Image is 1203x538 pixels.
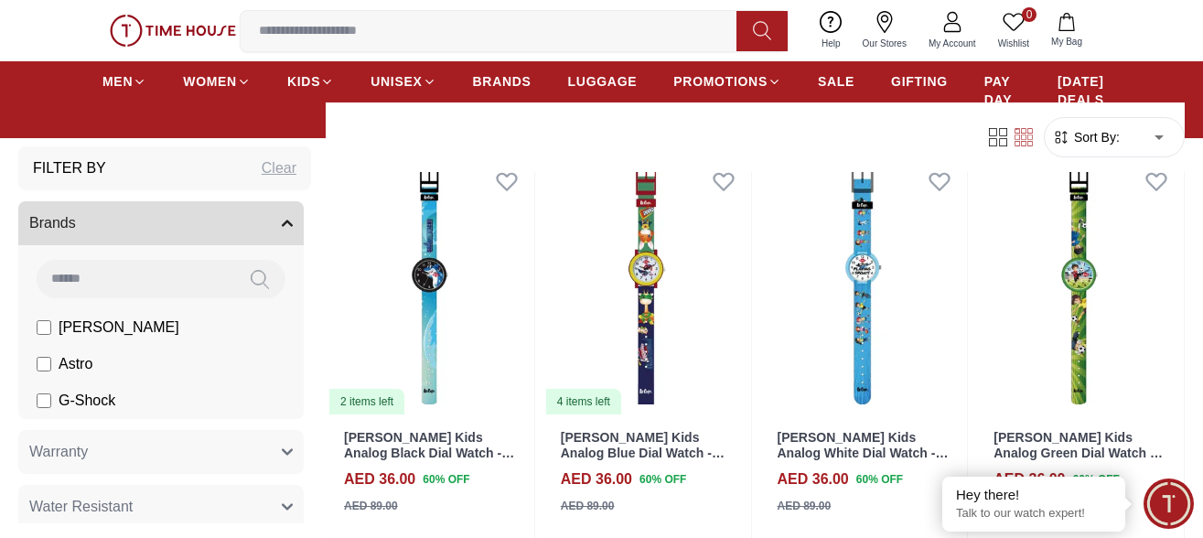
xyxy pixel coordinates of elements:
[818,65,854,98] a: SALE
[991,37,1037,50] span: Wishlist
[561,468,632,490] h4: AED 36.00
[778,468,849,490] h4: AED 36.00
[473,65,532,98] a: BRANDS
[994,430,1163,476] a: [PERSON_NAME] Kids Analog Green Dial Watch - LC.K.3.677
[183,72,237,91] span: WOMEN
[37,393,51,408] input: G-Shock
[326,154,534,415] a: Lee Cooper Kids Analog Black Dial Watch - LC.K.3.6592 items left
[110,15,236,47] img: ...
[29,212,76,234] span: Brands
[856,471,903,488] span: 60 % OFF
[956,506,1112,522] p: Talk to our watch expert!
[891,72,948,91] span: GIFTING
[423,471,469,488] span: 60 % OFF
[542,154,751,415] img: Lee Cooper Kids Analog Blue Dial Watch - LC.K.2.869
[18,201,304,245] button: Brands
[1040,9,1093,52] button: My Bag
[59,317,179,339] span: [PERSON_NAME]
[1144,479,1194,529] div: Chat Widget
[975,154,1184,415] img: Lee Cooper Kids Analog Green Dial Watch - LC.K.3.677
[759,154,968,415] img: Lee Cooper Kids Analog White Dial Watch - LC.K.4.639
[344,430,514,476] a: [PERSON_NAME] Kids Analog Black Dial Watch - LC.K.3.659
[546,389,621,414] div: 4 items left
[561,430,725,476] a: [PERSON_NAME] Kids Analog Blue Dial Watch - LC.K.2.869
[37,320,51,335] input: [PERSON_NAME]
[984,72,1021,127] span: PAY DAY SALE
[29,441,88,463] span: Warranty
[33,157,106,179] h3: Filter By
[1044,35,1090,48] span: My Bag
[673,72,768,91] span: PROMOTIONS
[1058,65,1104,116] a: [DATE] DEALS
[371,72,422,91] span: UNISEX
[37,357,51,371] input: Astro
[344,498,398,514] div: AED 89.00
[639,471,686,488] span: 60 % OFF
[561,498,615,514] div: AED 89.00
[1070,128,1120,146] span: Sort By:
[855,37,914,50] span: Our Stores
[102,65,146,98] a: MEN
[542,154,751,415] a: Lee Cooper Kids Analog Blue Dial Watch - LC.K.2.8694 items left
[1058,72,1104,109] span: [DATE] DEALS
[778,498,832,514] div: AED 89.00
[987,7,1040,54] a: 0Wishlist
[811,7,852,54] a: Help
[921,37,983,50] span: My Account
[29,496,133,518] span: Water Resistant
[183,65,251,98] a: WOMEN
[818,72,854,91] span: SALE
[18,485,304,529] button: Water Resistant
[59,353,92,375] span: Astro
[778,430,949,476] a: [PERSON_NAME] Kids Analog White Dial Watch - LC.K.4.639
[371,65,435,98] a: UNISEX
[814,37,848,50] span: Help
[287,65,334,98] a: KIDS
[329,389,404,414] div: 2 items left
[326,154,534,415] img: Lee Cooper Kids Analog Black Dial Watch - LC.K.3.659
[994,468,1065,490] h4: AED 36.00
[984,65,1021,134] a: PAY DAY SALE
[473,72,532,91] span: BRANDS
[287,72,320,91] span: KIDS
[262,157,296,179] div: Clear
[1022,7,1037,22] span: 0
[673,65,781,98] a: PROMOTIONS
[1052,128,1120,146] button: Sort By:
[18,430,304,474] button: Warranty
[344,468,415,490] h4: AED 36.00
[956,486,1112,504] div: Hey there!
[102,72,133,91] span: MEN
[891,65,948,98] a: GIFTING
[1073,471,1120,488] span: 60 % OFF
[568,72,638,91] span: LUGGAGE
[852,7,918,54] a: Our Stores
[568,65,638,98] a: LUGGAGE
[59,390,115,412] span: G-Shock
